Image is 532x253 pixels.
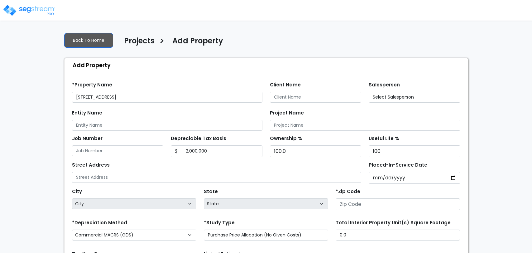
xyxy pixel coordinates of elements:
label: Depreciable Tax Basis [171,135,226,142]
img: logo_pro_r.png [2,4,55,17]
span: $ [171,145,182,157]
label: *Depreciation Method [72,219,127,226]
a: Projects [119,36,155,50]
label: *Zip Code [336,188,360,195]
label: Entity Name [72,109,102,117]
label: Client Name [270,81,301,89]
a: Back To Home [64,33,113,48]
label: Total Interior Property Unit(s) Square Footage [336,219,451,226]
label: Salesperson [369,81,400,89]
h3: > [159,36,165,48]
input: Street Address [72,172,362,183]
label: *Property Name [72,81,112,89]
h4: Add Property [172,36,223,47]
label: Useful Life % [369,135,399,142]
label: State [204,188,218,195]
label: Project Name [270,109,304,117]
input: Client Name [270,92,362,103]
input: Property Name [72,92,262,103]
input: Ownership % [270,145,362,157]
input: Zip Code [336,198,460,210]
input: total square foot [336,230,460,241]
label: Placed-In-Service Date [369,162,427,169]
input: Entity Name [72,120,262,131]
label: City [72,188,82,195]
input: 0.00 [182,145,262,157]
label: Street Address [72,162,110,169]
label: Ownership % [270,135,302,142]
label: *Study Type [204,219,235,226]
input: Job Number [72,145,164,156]
div: Add Property [68,58,468,72]
label: Job Number [72,135,103,142]
h4: Projects [124,36,155,47]
a: Add Property [168,36,223,50]
input: Project Name [270,120,460,131]
input: Useful Life % [369,145,460,157]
